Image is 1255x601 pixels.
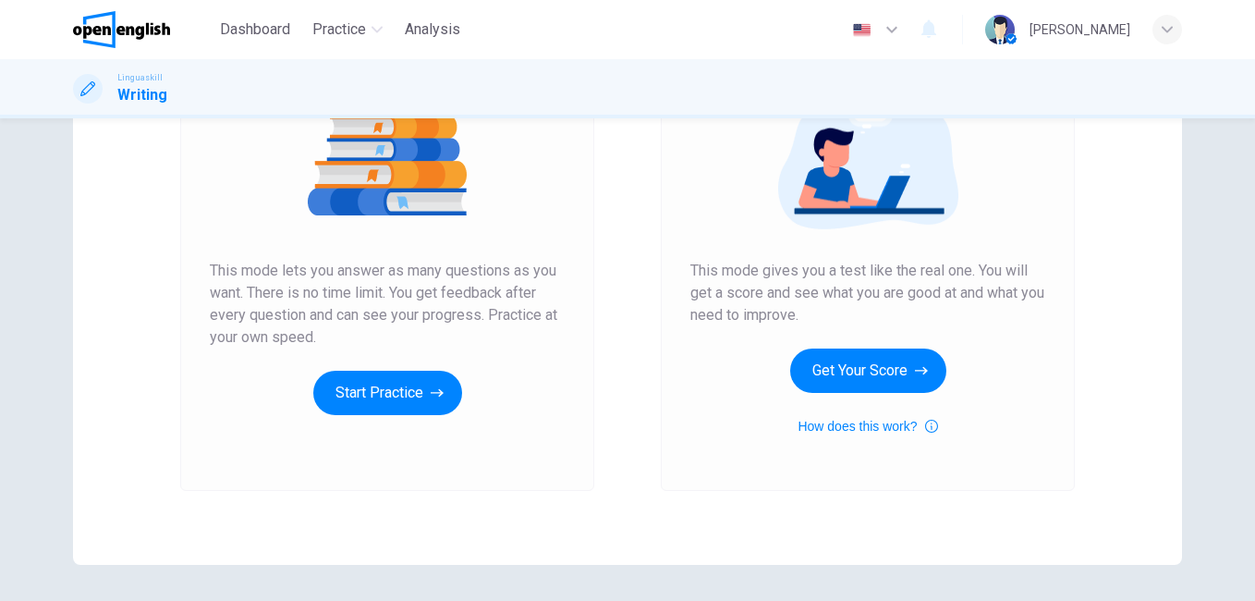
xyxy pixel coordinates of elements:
[313,371,462,415] button: Start Practice
[798,415,937,437] button: How does this work?
[790,349,946,393] button: Get Your Score
[305,13,390,46] button: Practice
[210,260,565,349] span: This mode lets you answer as many questions as you want. There is no time limit. You get feedback...
[690,260,1045,326] span: This mode gives you a test like the real one. You will get a score and see what you are good at a...
[312,18,366,41] span: Practice
[405,18,460,41] span: Analysis
[220,18,290,41] span: Dashboard
[850,23,873,37] img: en
[985,15,1015,44] img: Profile picture
[117,84,167,106] h1: Writing
[73,11,213,48] a: OpenEnglish logo
[1030,18,1130,41] div: [PERSON_NAME]
[397,13,468,46] button: Analysis
[117,71,163,84] span: Linguaskill
[73,11,170,48] img: OpenEnglish logo
[213,13,298,46] button: Dashboard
